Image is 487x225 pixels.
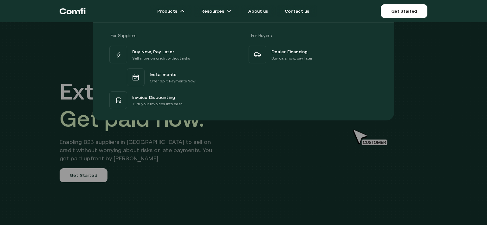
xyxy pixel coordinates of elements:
p: Buy cars now, pay later [271,55,312,61]
p: Sell more on credit without risks [132,55,190,61]
a: Productsarrow icons [150,5,192,17]
span: Buy Now, Pay Later [132,48,174,55]
a: Dealer FinancingBuy cars now, pay later [247,44,379,65]
span: Dealer Financing [271,48,308,55]
a: Resourcesarrow icons [194,5,239,17]
span: Invoice Discounting [132,93,175,101]
img: arrow icons [180,9,185,14]
span: For Buyers [251,33,272,38]
span: Installments [150,70,177,78]
a: About us [241,5,276,17]
a: InstallmentsOffer Split Payments Now [108,65,240,90]
a: Return to the top of the Comfi home page [60,2,86,21]
a: Buy Now, Pay LaterSell more on credit without risks [108,44,240,65]
p: Turn your invoices into cash [132,101,183,107]
img: arrow icons [227,9,232,14]
a: Get Started [381,4,427,18]
a: Contact us [277,5,317,17]
p: Offer Split Payments Now [150,78,195,84]
a: Invoice DiscountingTurn your invoices into cash [108,90,240,110]
span: For Suppliers [111,33,136,38]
